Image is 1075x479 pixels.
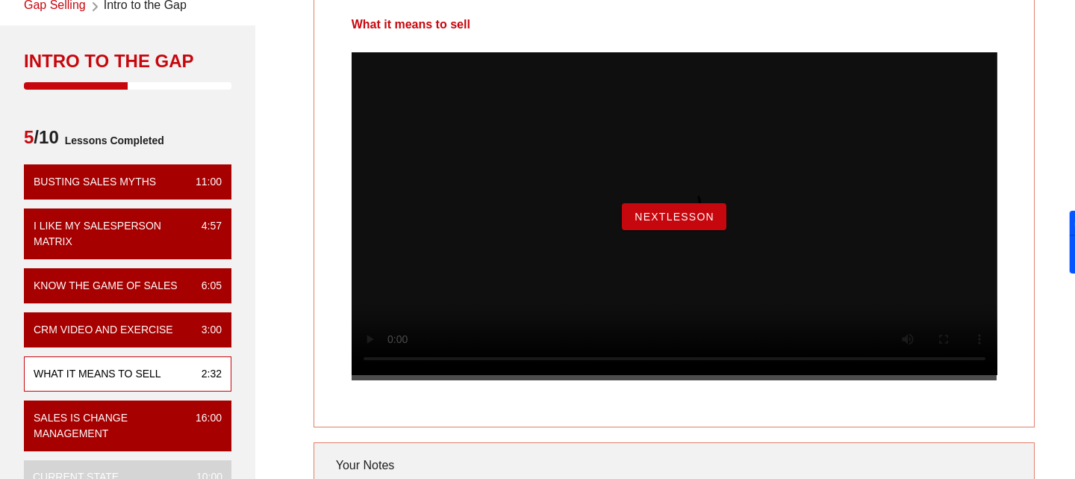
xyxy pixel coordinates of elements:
[34,410,184,442] div: Sales is Change Management
[34,366,161,382] div: What it means to sell
[184,174,222,190] div: 11:00
[34,218,190,250] div: I Like My Salesperson Matrix
[24,127,34,147] span: 5
[34,322,173,338] div: CRM VIDEO and EXERCISE
[59,126,164,155] span: Lessons Completed
[24,126,59,155] span: /10
[190,278,222,294] div: 6:05
[622,203,726,230] button: NextLesson
[184,410,222,442] div: 16:00
[190,366,222,382] div: 2:32
[34,174,156,190] div: Busting Sales Myths
[190,322,222,338] div: 3:00
[634,211,714,223] span: NextLesson
[24,49,231,73] div: Intro to the Gap
[34,278,178,294] div: Know the Game of Sales
[190,218,222,250] div: 4:57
